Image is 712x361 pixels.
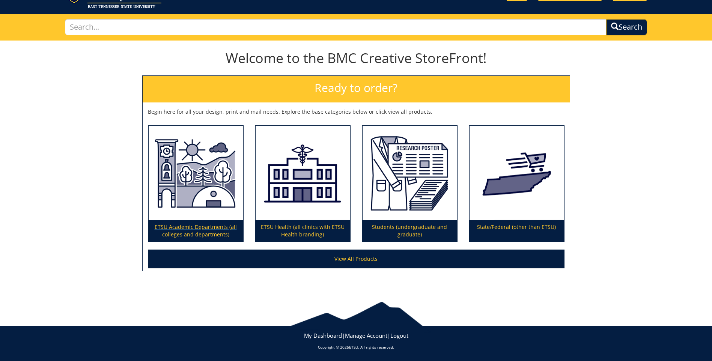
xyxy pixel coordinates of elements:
[256,126,350,221] img: ETSU Health (all clinics with ETSU Health branding)
[363,126,457,242] a: Students (undergraduate and graduate)
[363,220,457,241] p: Students (undergraduate and graduate)
[142,51,570,66] h1: Welcome to the BMC Creative StoreFront!
[606,19,647,35] button: Search
[143,76,570,102] h2: Ready to order?
[390,332,408,339] a: Logout
[149,126,243,242] a: ETSU Academic Departments (all colleges and departments)
[345,332,387,339] a: Manage Account
[149,220,243,241] p: ETSU Academic Departments (all colleges and departments)
[470,220,564,241] p: State/Federal (other than ETSU)
[256,220,350,241] p: ETSU Health (all clinics with ETSU Health branding)
[65,19,607,35] input: Search...
[148,108,564,116] p: Begin here for all your design, print and mail needs. Explore the base categories below or click ...
[470,126,564,221] img: State/Federal (other than ETSU)
[149,126,243,221] img: ETSU Academic Departments (all colleges and departments)
[363,126,457,221] img: Students (undergraduate and graduate)
[470,126,564,242] a: State/Federal (other than ETSU)
[256,126,350,242] a: ETSU Health (all clinics with ETSU Health branding)
[349,344,358,350] a: ETSU
[148,250,564,268] a: View All Products
[304,332,342,339] a: My Dashboard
